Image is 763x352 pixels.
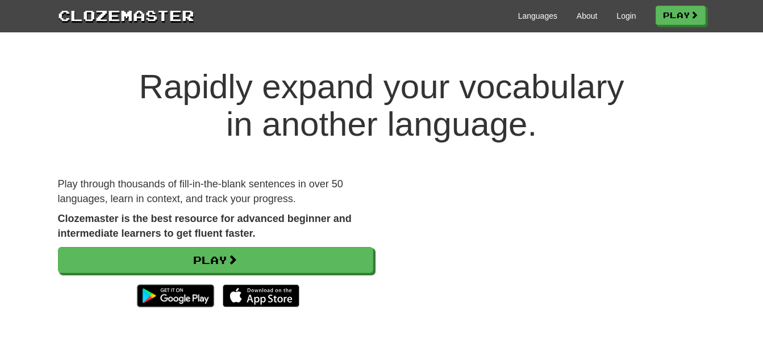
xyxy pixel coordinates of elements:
[518,10,557,22] a: Languages
[58,177,373,206] p: Play through thousands of fill-in-the-blank sentences in over 50 languages, learn in context, and...
[223,284,299,307] img: Download_on_the_App_Store_Badge_US-UK_135x40-25178aeef6eb6b83b96f5f2d004eda3bffbb37122de64afbaef7...
[131,279,219,313] img: Get it on Google Play
[656,6,706,25] a: Play
[577,10,598,22] a: About
[58,247,373,273] a: Play
[616,10,636,22] a: Login
[58,5,194,26] a: Clozemaster
[58,213,352,239] strong: Clozemaster is the best resource for advanced beginner and intermediate learners to get fluent fa...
